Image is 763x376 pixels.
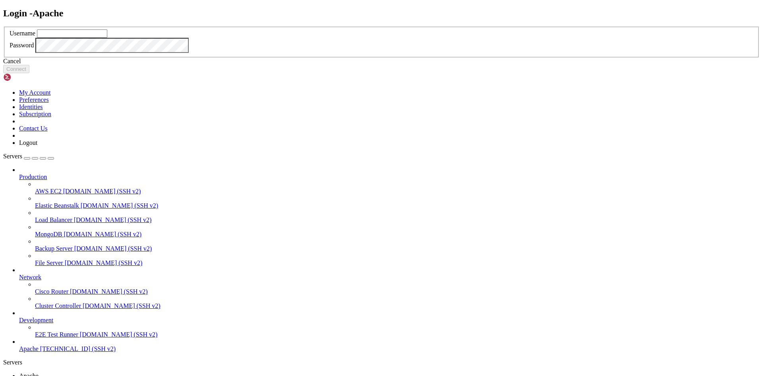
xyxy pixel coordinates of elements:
[19,103,43,110] a: Identities
[35,231,760,238] a: MongoDB [DOMAIN_NAME] (SSH v2)
[35,245,73,252] span: Backup Server
[83,302,161,309] span: [DOMAIN_NAME] (SSH v2)
[35,331,760,338] a: E2E Test Runner [DOMAIN_NAME] (SSH v2)
[35,238,760,252] li: Backup Server [DOMAIN_NAME] (SSH v2)
[19,345,760,353] a: Apache [TECHNICAL_ID] (SSH v2)
[35,216,72,223] span: Load Balancer
[19,338,760,353] li: Apache [TECHNICAL_ID] (SSH v2)
[35,224,760,238] li: MongoDB [DOMAIN_NAME] (SSH v2)
[3,359,760,366] div: Servers
[19,267,760,310] li: Network
[3,10,6,17] div: (0, 1)
[35,195,760,209] li: Elastic Beanstalk [DOMAIN_NAME] (SSH v2)
[19,125,48,132] a: Contact Us
[65,259,143,266] span: [DOMAIN_NAME] (SSH v2)
[19,274,41,281] span: Network
[35,202,79,209] span: Elastic Beanstalk
[19,96,49,103] a: Preferences
[81,202,159,209] span: [DOMAIN_NAME] (SSH v2)
[19,89,51,96] a: My Account
[3,153,54,160] a: Servers
[74,216,152,223] span: [DOMAIN_NAME] (SSH v2)
[19,317,53,323] span: Development
[19,173,760,181] a: Production
[3,153,22,160] span: Servers
[35,181,760,195] li: AWS EC2 [DOMAIN_NAME] (SSH v2)
[64,231,141,238] span: [DOMAIN_NAME] (SSH v2)
[35,259,760,267] a: File Server [DOMAIN_NAME] (SSH v2)
[19,317,760,324] a: Development
[3,65,29,73] button: Connect
[19,345,39,352] span: Apache
[35,202,760,209] a: Elastic Beanstalk [DOMAIN_NAME] (SSH v2)
[35,259,63,266] span: File Server
[40,345,116,352] span: [TECHNICAL_ID] (SSH v2)
[35,288,68,295] span: Cisco Router
[63,188,141,195] span: [DOMAIN_NAME] (SSH v2)
[3,8,760,19] h2: Login - Apache
[3,73,49,81] img: Shellngn
[35,245,760,252] a: Backup Server [DOMAIN_NAME] (SSH v2)
[19,173,47,180] span: Production
[35,281,760,295] li: Cisco Router [DOMAIN_NAME] (SSH v2)
[35,188,62,195] span: AWS EC2
[19,310,760,338] li: Development
[70,288,148,295] span: [DOMAIN_NAME] (SSH v2)
[35,288,760,295] a: Cisco Router [DOMAIN_NAME] (SSH v2)
[35,324,760,338] li: E2E Test Runner [DOMAIN_NAME] (SSH v2)
[10,42,34,49] label: Password
[35,209,760,224] li: Load Balancer [DOMAIN_NAME] (SSH v2)
[19,166,760,267] li: Production
[10,30,35,37] label: Username
[35,188,760,195] a: AWS EC2 [DOMAIN_NAME] (SSH v2)
[35,216,760,224] a: Load Balancer [DOMAIN_NAME] (SSH v2)
[19,111,51,117] a: Subscription
[19,274,760,281] a: Network
[35,295,760,310] li: Cluster Controller [DOMAIN_NAME] (SSH v2)
[35,302,81,309] span: Cluster Controller
[35,252,760,267] li: File Server [DOMAIN_NAME] (SSH v2)
[3,3,660,10] x-row: Connecting [TECHNICAL_ID]...
[35,302,760,310] a: Cluster Controller [DOMAIN_NAME] (SSH v2)
[35,231,62,238] span: MongoDB
[19,139,37,146] a: Logout
[80,331,158,338] span: [DOMAIN_NAME] (SSH v2)
[74,245,152,252] span: [DOMAIN_NAME] (SSH v2)
[35,331,78,338] span: E2E Test Runner
[3,58,760,65] div: Cancel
